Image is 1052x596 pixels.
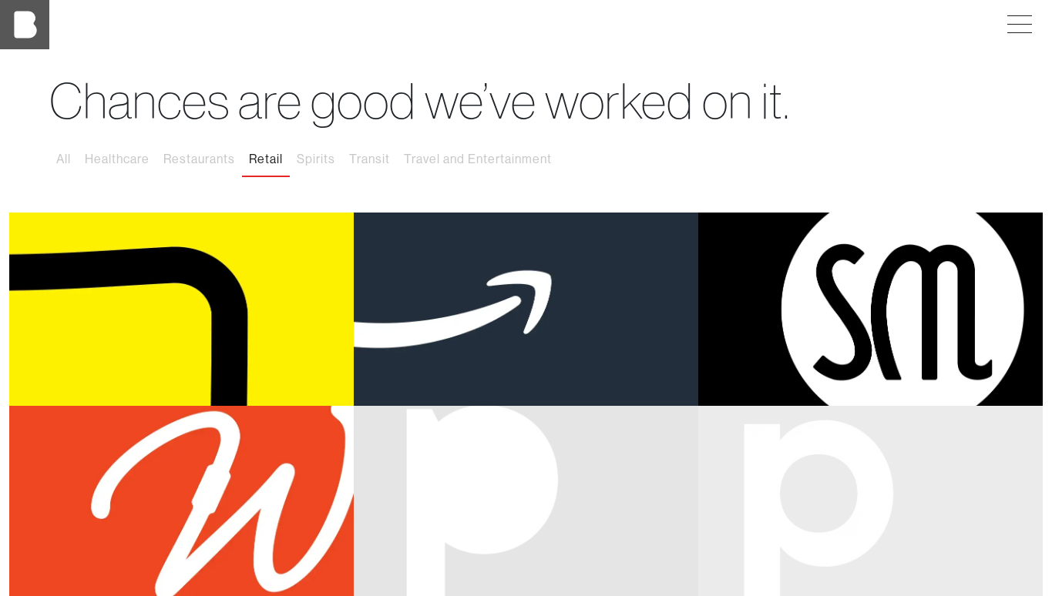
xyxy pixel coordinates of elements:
[242,143,290,176] button: Retail
[49,72,1003,131] h1: Chances are good we’ve worked on it.
[49,143,78,176] button: All
[156,143,242,176] button: Restaurants
[397,143,559,176] button: Travel and Entertainment
[342,143,397,176] button: Transit
[78,143,156,176] button: Healthcare
[290,143,342,176] button: Spirits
